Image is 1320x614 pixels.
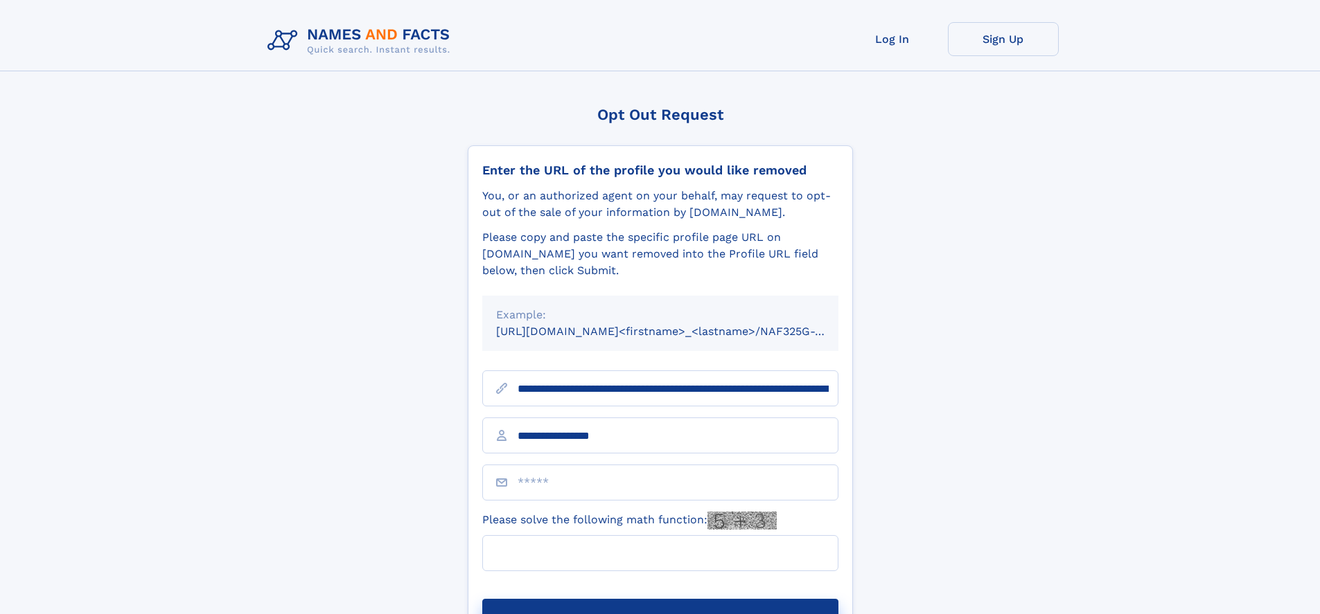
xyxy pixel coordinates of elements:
a: Sign Up [948,22,1059,56]
div: You, or an authorized agent on your behalf, may request to opt-out of the sale of your informatio... [482,188,838,221]
img: Logo Names and Facts [262,22,461,60]
div: Example: [496,307,825,323]
small: [URL][DOMAIN_NAME]<firstname>_<lastname>/NAF325G-xxxxxxxx [496,325,865,338]
div: Opt Out Request [468,106,853,123]
a: Log In [837,22,948,56]
div: Please copy and paste the specific profile page URL on [DOMAIN_NAME] you want removed into the Pr... [482,229,838,279]
label: Please solve the following math function: [482,512,777,530]
div: Enter the URL of the profile you would like removed [482,163,838,178]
